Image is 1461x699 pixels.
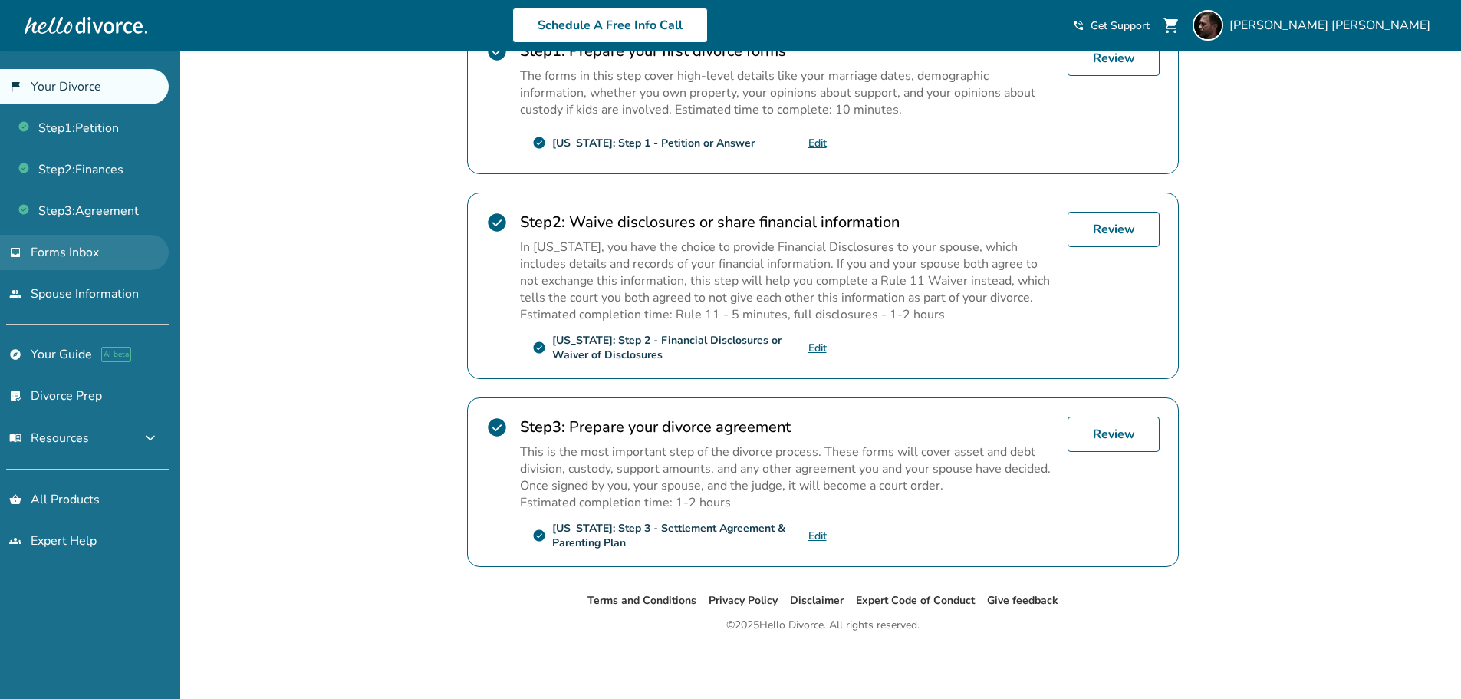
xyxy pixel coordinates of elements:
span: check_circle [486,41,508,62]
span: Forms Inbox [31,244,99,261]
p: The forms in this step cover high-level details like your marriage dates, demographic information... [520,68,1055,118]
span: AI beta [101,347,131,362]
a: Privacy Policy [709,593,778,608]
div: [US_STATE]: Step 2 - Financial Disclosures or Waiver of Disclosures [552,333,808,362]
a: Expert Code of Conduct [856,593,975,608]
span: explore [9,348,21,361]
span: check_circle [486,417,508,438]
img: Craig Campbell [1193,10,1223,41]
iframe: Chat Widget [1384,625,1461,699]
p: Estimated completion time: Rule 11 - 5 minutes, full disclosures - 1-2 hours [520,306,1055,323]
h2: Waive disclosures or share financial information [520,212,1055,232]
p: This is the most important step of the divorce process. These forms will cover asset and debt div... [520,443,1055,494]
span: phone_in_talk [1072,19,1084,31]
span: inbox [9,246,21,259]
h2: Prepare your divorce agreement [520,417,1055,437]
div: © 2025 Hello Divorce. All rights reserved. [726,616,920,635]
li: Disclaimer [790,592,844,610]
a: Edit [808,136,827,150]
span: Resources [9,430,89,447]
span: shopping_basket [9,493,21,506]
p: Estimated completion time: 1-2 hours [520,494,1055,511]
span: check_circle [532,136,546,150]
a: Edit [808,341,827,355]
span: check_circle [486,212,508,233]
span: groups [9,535,21,547]
span: menu_book [9,432,21,444]
a: Edit [808,529,827,543]
span: [PERSON_NAME] [PERSON_NAME] [1229,17,1436,34]
span: flag_2 [9,81,21,93]
a: Review [1068,417,1160,452]
div: [US_STATE]: Step 1 - Petition or Answer [552,136,755,150]
span: check_circle [532,529,546,542]
span: check_circle [532,341,546,354]
span: list_alt_check [9,390,21,402]
div: [US_STATE]: Step 3 - Settlement Agreement & Parenting Plan [552,521,808,550]
strong: Step 2 : [520,212,565,232]
span: shopping_cart [1162,16,1180,35]
p: In [US_STATE], you have the choice to provide Financial Disclosures to your spouse, which include... [520,239,1055,306]
span: Get Support [1091,18,1150,33]
strong: Step 3 : [520,417,565,437]
span: expand_more [141,429,160,447]
a: Terms and Conditions [587,593,696,608]
a: Review [1068,212,1160,247]
li: Give feedback [987,592,1058,610]
a: phone_in_talkGet Support [1072,18,1150,33]
a: Review [1068,41,1160,76]
a: Schedule A Free Info Call [512,8,708,43]
span: people [9,288,21,300]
